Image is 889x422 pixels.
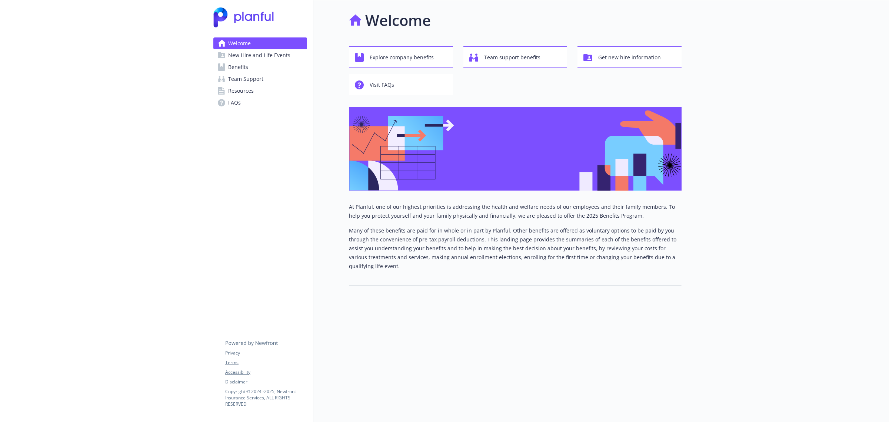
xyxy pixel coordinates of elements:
button: Team support benefits [463,46,567,68]
a: Disclaimer [225,379,307,385]
span: Team support benefits [484,50,540,65]
a: Resources [213,85,307,97]
a: Terms [225,359,307,366]
span: Explore company benefits [370,50,434,65]
h1: Welcome [365,9,431,32]
span: FAQs [228,97,241,109]
img: overview page banner [349,107,682,191]
a: Privacy [225,350,307,356]
p: Copyright © 2024 - 2025 , Newfront Insurance Services, ALL RIGHTS RESERVED [225,388,307,407]
a: Welcome [213,37,307,49]
a: Benefits [213,61,307,73]
a: Team Support [213,73,307,85]
span: Team Support [228,73,263,85]
span: Resources [228,85,254,97]
span: Get new hire information [598,50,661,65]
a: Accessibility [225,369,307,376]
button: Explore company benefits [349,46,453,68]
button: Get new hire information [577,46,682,68]
button: Visit FAQs [349,74,453,95]
span: Benefits [228,61,248,73]
a: New Hire and Life Events [213,49,307,61]
span: Visit FAQs [370,78,394,92]
span: New Hire and Life Events [228,49,290,61]
p: Many of these benefits are paid for in whole or in part by Planful. Other benefits are offered as... [349,226,682,271]
span: Welcome [228,37,251,49]
p: At Planful, one of our highest priorities is addressing the health and welfare needs of our emplo... [349,202,682,220]
a: FAQs [213,97,307,109]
